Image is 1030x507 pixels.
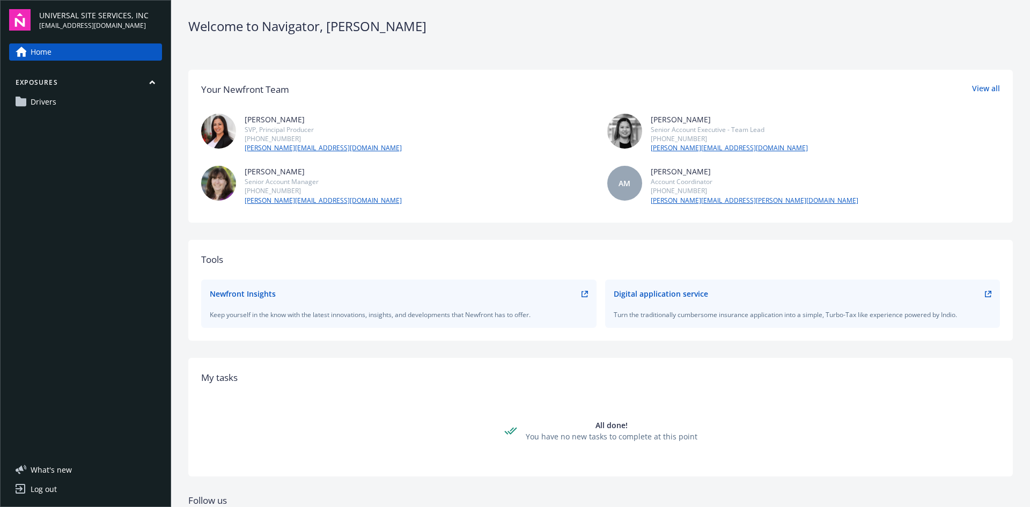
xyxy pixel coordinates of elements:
span: Home [31,43,51,61]
img: photo [607,114,642,149]
a: [PERSON_NAME][EMAIL_ADDRESS][DOMAIN_NAME] [245,143,402,153]
div: Tools [201,253,1000,267]
div: [PERSON_NAME] [651,166,858,177]
div: Newfront Insights [210,288,276,299]
span: [EMAIL_ADDRESS][DOMAIN_NAME] [39,21,149,31]
img: photo [201,114,236,149]
a: View all [972,83,1000,97]
div: Account Coordinator [651,177,858,186]
div: SVP, Principal Producer [245,125,402,134]
a: [PERSON_NAME][EMAIL_ADDRESS][DOMAIN_NAME] [651,143,808,153]
button: Exposures [9,78,162,91]
div: Turn the traditionally cumbersome insurance application into a simple, Turbo-Tax like experience ... [614,310,992,319]
a: [PERSON_NAME][EMAIL_ADDRESS][DOMAIN_NAME] [245,196,402,205]
div: [PHONE_NUMBER] [651,186,858,195]
div: [PERSON_NAME] [245,114,402,125]
div: Your Newfront Team [201,83,289,97]
img: photo [201,166,236,201]
span: Drivers [31,93,56,111]
img: navigator-logo.svg [9,9,31,31]
div: [PERSON_NAME] [245,166,402,177]
a: Home [9,43,162,61]
div: [PHONE_NUMBER] [245,186,402,195]
div: Senior Account Manager [245,177,402,186]
span: UNIVERSAL SITE SERVICES, INC [39,10,149,21]
div: Log out [31,481,57,498]
div: All done! [526,420,697,431]
span: AM [619,178,630,189]
div: Senior Account Executive - Team Lead [651,125,808,134]
a: Drivers [9,93,162,111]
div: You have no new tasks to complete at this point [526,431,697,442]
a: [PERSON_NAME][EMAIL_ADDRESS][PERSON_NAME][DOMAIN_NAME] [651,196,858,205]
div: Digital application service [614,288,708,299]
div: Welcome to Navigator , [PERSON_NAME] [188,17,1013,35]
div: My tasks [201,371,1000,385]
div: Keep yourself in the know with the latest innovations, insights, and developments that Newfront h... [210,310,588,319]
span: What ' s new [31,464,72,475]
div: [PHONE_NUMBER] [651,134,808,143]
button: UNIVERSAL SITE SERVICES, INC[EMAIL_ADDRESS][DOMAIN_NAME] [39,9,162,31]
button: What's new [9,464,89,475]
div: [PHONE_NUMBER] [245,134,402,143]
div: [PERSON_NAME] [651,114,808,125]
